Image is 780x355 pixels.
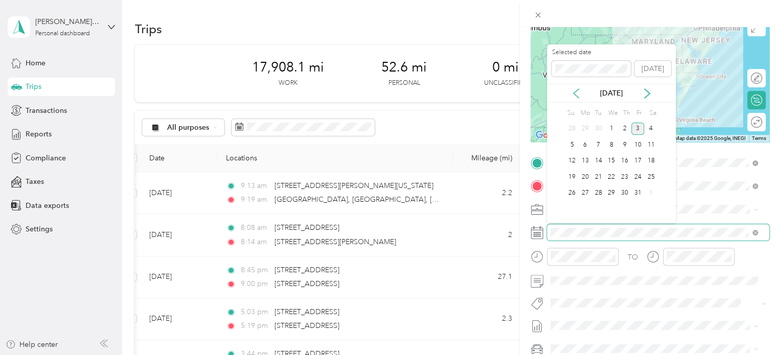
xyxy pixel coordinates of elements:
[622,106,631,121] div: Th
[590,88,633,99] p: [DATE]
[644,155,657,168] div: 18
[631,171,645,183] div: 24
[605,171,618,183] div: 22
[618,171,631,183] div: 23
[565,187,579,200] div: 26
[675,135,746,141] span: Map data ©2025 Google, INEGI
[579,171,592,183] div: 20
[592,171,605,183] div: 21
[644,187,657,200] div: 1
[631,155,645,168] div: 17
[579,187,592,200] div: 27
[605,187,618,200] div: 29
[592,155,605,168] div: 14
[565,171,579,183] div: 19
[533,129,567,142] img: Google
[606,106,618,121] div: We
[552,48,631,57] label: Selected date
[618,187,631,200] div: 30
[631,187,645,200] div: 31
[592,187,605,200] div: 28
[631,138,645,151] div: 10
[605,155,618,168] div: 15
[628,252,638,263] div: TO
[533,129,567,142] a: Open this area in Google Maps (opens a new window)
[631,123,645,135] div: 3
[634,61,671,77] button: [DATE]
[579,155,592,168] div: 13
[644,138,657,151] div: 11
[644,171,657,183] div: 25
[593,106,603,121] div: Tu
[592,123,605,135] div: 30
[605,123,618,135] div: 1
[579,138,592,151] div: 6
[592,138,605,151] div: 7
[644,123,657,135] div: 4
[579,123,592,135] div: 29
[618,123,631,135] div: 2
[723,298,780,355] iframe: Everlance-gr Chat Button Frame
[618,155,631,168] div: 16
[565,155,579,168] div: 12
[618,138,631,151] div: 9
[579,106,590,121] div: Mo
[648,106,657,121] div: Sa
[565,123,579,135] div: 28
[634,106,644,121] div: Fr
[605,138,618,151] div: 8
[565,138,579,151] div: 5
[565,106,575,121] div: Su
